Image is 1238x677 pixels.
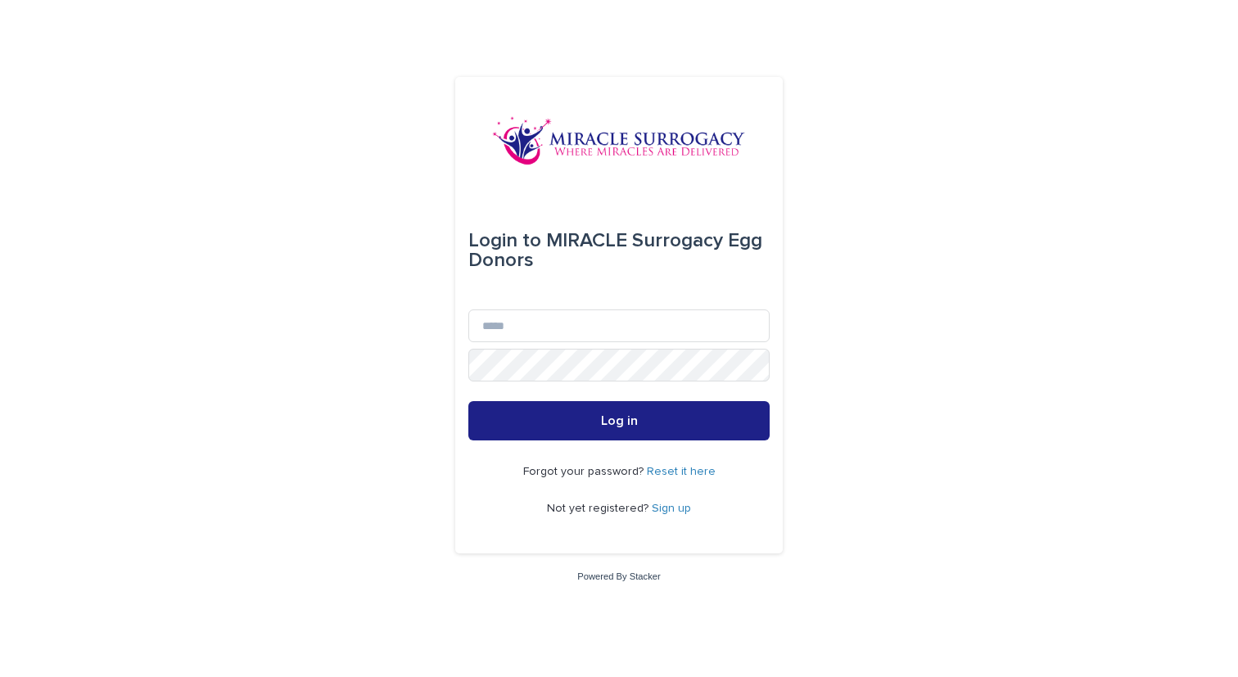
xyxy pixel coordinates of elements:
button: Log in [468,401,770,440]
span: Not yet registered? [547,503,652,514]
span: Login to [468,231,541,250]
a: Reset it here [647,466,716,477]
img: OiFFDOGZQuirLhrlO1ag [492,116,746,165]
a: Sign up [652,503,691,514]
a: Powered By Stacker [577,571,660,581]
span: Forgot your password? [523,466,647,477]
div: MIRACLE Surrogacy Egg Donors [468,218,770,283]
span: Log in [601,414,638,427]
